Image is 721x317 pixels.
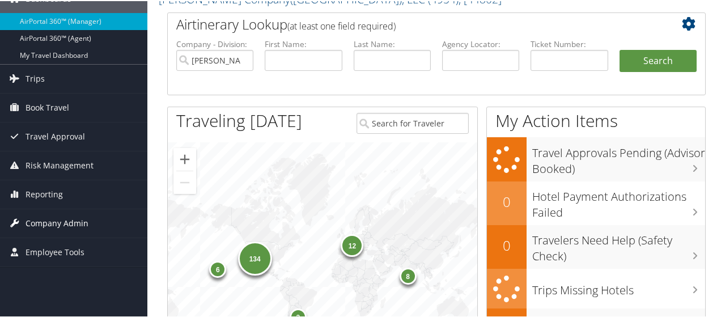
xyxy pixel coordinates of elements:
button: Zoom in [173,147,196,170]
h1: Traveling [DATE] [176,108,302,132]
div: 134 [238,240,272,274]
a: 0Hotel Payment Authorizations Failed [487,180,705,224]
h1: My Action Items [487,108,705,132]
label: Ticket Number: [531,37,608,49]
h3: Hotel Payment Authorizations Failed [532,182,705,219]
a: 0Travelers Need Help (Safety Check) [487,224,705,268]
span: Book Travel [26,92,69,121]
h2: 0 [487,191,527,210]
label: Company - Division: [176,37,253,49]
a: Travel Approvals Pending (Advisor Booked) [487,136,705,180]
span: Trips [26,64,45,92]
label: First Name: [265,37,342,49]
button: Zoom out [173,170,196,193]
span: Reporting [26,179,63,208]
input: Search for Traveler [357,112,468,133]
label: Agency Locator: [442,37,519,49]
span: Employee Tools [26,237,84,265]
span: Company Admin [26,208,88,236]
div: 8 [399,267,416,284]
span: (at least one field required) [287,19,396,31]
div: 6 [209,260,226,277]
h3: Travelers Need Help (Safety Check) [532,226,705,263]
h3: Trips Missing Hotels [532,276,705,297]
span: Risk Management [26,150,94,179]
label: Last Name: [354,37,431,49]
h2: 0 [487,235,527,254]
span: Travel Approval [26,121,85,150]
a: Trips Missing Hotels [487,268,705,308]
h2: Airtinerary Lookup [176,14,652,33]
h3: Travel Approvals Pending (Advisor Booked) [532,138,705,176]
button: Search [620,49,697,71]
div: 12 [341,233,363,256]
